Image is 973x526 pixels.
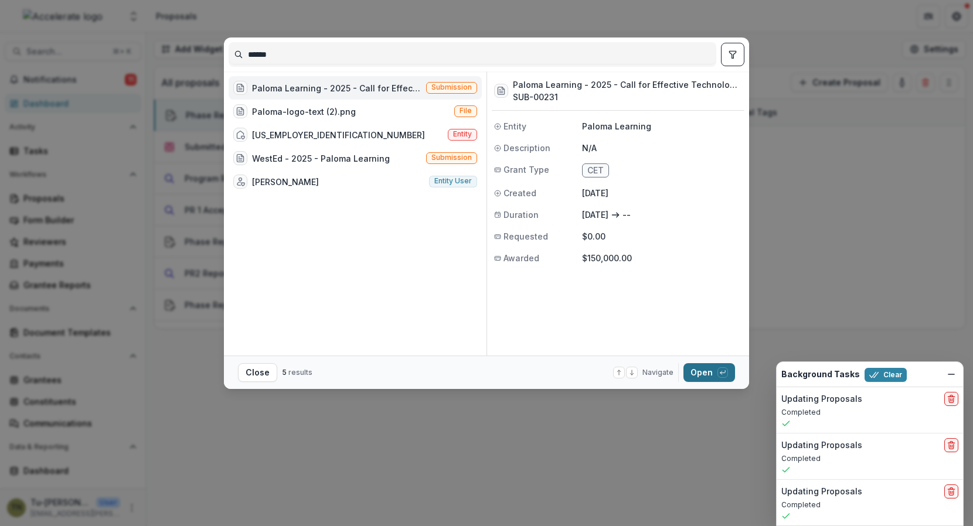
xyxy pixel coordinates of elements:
p: N/A [582,142,742,154]
span: Requested [503,230,548,242]
p: -- [622,209,631,221]
p: [DATE] [582,209,608,221]
p: $150,000.00 [582,252,742,264]
button: delete [944,484,958,498]
div: Paloma Learning - 2025 - Call for Effective Technology Grant Application [252,82,421,94]
p: [DATE] [582,187,742,199]
p: Completed [781,500,958,510]
p: Completed [781,453,958,464]
span: Navigate [642,367,673,378]
span: Created [503,187,536,199]
button: delete [944,438,958,452]
span: Awarded [503,252,539,264]
button: Open [683,363,735,382]
span: Duration [503,209,539,221]
span: Description [503,142,550,154]
div: WestEd - 2025 - Paloma Learning [252,152,390,165]
h3: SUB-00231 [513,91,742,103]
span: Submission [431,83,472,91]
h2: Updating Proposals [781,394,862,404]
span: Entity [503,120,526,132]
p: Paloma Learning [582,120,742,132]
div: [PERSON_NAME] [252,176,319,188]
span: Grant Type [503,163,549,176]
span: Submission [431,153,472,162]
button: Clear [865,368,907,382]
div: [US_EMPLOYER_IDENTIFICATION_NUMBER] [252,129,425,141]
h3: Paloma Learning - 2025 - Call for Effective Technology Grant Application [513,78,742,91]
button: delete [944,392,958,406]
button: Dismiss [944,367,958,381]
button: toggle filters [721,43,744,66]
h2: Updating Proposals [781,487,862,497]
span: Entity [453,130,472,138]
span: CET [587,166,604,176]
h2: Updating Proposals [781,440,862,450]
div: Paloma-logo-text (2).png [252,105,356,118]
h2: Background Tasks [781,370,860,380]
p: Completed [781,407,958,418]
button: Close [238,363,277,382]
p: $0.00 [582,230,742,242]
span: File [460,107,472,115]
span: 5 [282,368,287,377]
span: results [288,368,312,377]
span: Entity user [434,177,472,185]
